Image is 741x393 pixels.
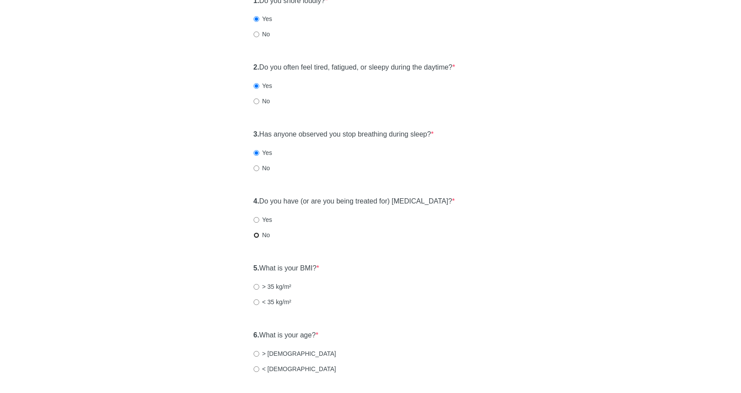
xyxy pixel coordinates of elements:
label: Do you have (or are you being treated for) [MEDICAL_DATA]? [254,196,455,207]
label: > [DEMOGRAPHIC_DATA] [254,349,336,358]
label: What is your BMI? [254,263,319,274]
label: What is your age? [254,330,319,340]
label: Do you often feel tired, fatigued, or sleepy during the daytime? [254,63,455,73]
input: No [254,232,259,238]
label: Yes [254,148,272,157]
input: Yes [254,150,259,156]
label: < [DEMOGRAPHIC_DATA] [254,365,336,373]
input: Yes [254,217,259,223]
strong: 3. [254,130,259,138]
input: Yes [254,83,259,89]
input: < [DEMOGRAPHIC_DATA] [254,366,259,372]
input: No [254,98,259,104]
input: Yes [254,16,259,22]
label: Yes [254,215,272,224]
strong: 2. [254,63,259,71]
label: No [254,231,270,239]
input: > [DEMOGRAPHIC_DATA] [254,351,259,357]
label: Has anyone observed you stop breathing during sleep? [254,130,434,140]
strong: 5. [254,264,259,272]
input: > 35 kg/m² [254,284,259,290]
label: No [254,164,270,172]
input: No [254,165,259,171]
label: Yes [254,14,272,23]
strong: 4. [254,197,259,205]
input: < 35 kg/m² [254,299,259,305]
label: > 35 kg/m² [254,282,292,291]
label: No [254,30,270,39]
label: No [254,97,270,105]
strong: 6. [254,331,259,339]
label: < 35 kg/m² [254,298,292,306]
input: No [254,32,259,37]
label: Yes [254,81,272,90]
